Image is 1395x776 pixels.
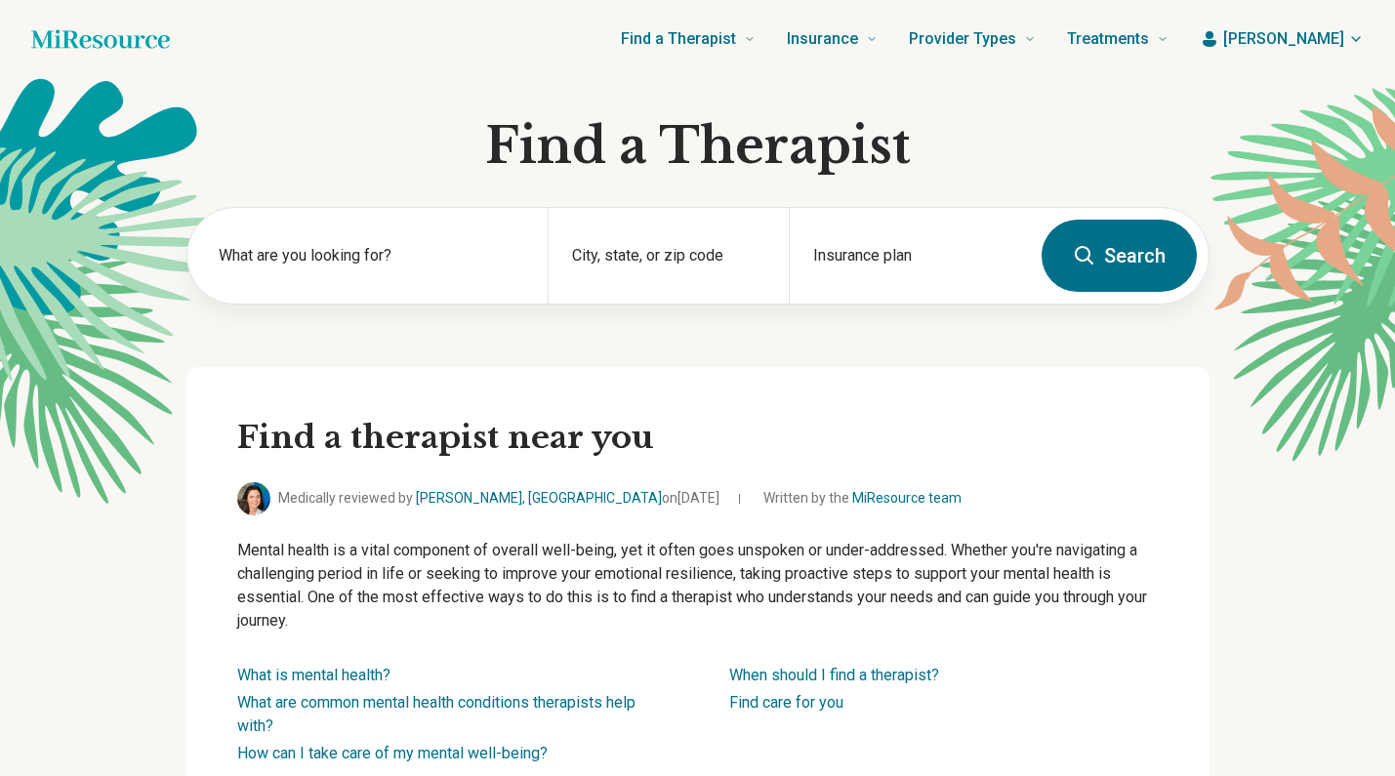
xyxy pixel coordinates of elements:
[237,418,1159,459] h2: Find a therapist near you
[729,693,843,712] a: Find care for you
[186,117,1210,176] h1: Find a Therapist
[1067,25,1149,53] span: Treatments
[729,666,939,684] a: When should I find a therapist?
[852,490,962,506] a: MiResource team
[1223,27,1344,51] span: [PERSON_NAME]
[416,490,662,506] a: [PERSON_NAME], [GEOGRAPHIC_DATA]
[237,744,548,762] a: How can I take care of my mental well-being?
[621,25,736,53] span: Find a Therapist
[237,539,1159,633] p: Mental health is a vital component of overall well-being, yet it often goes unspoken or under-add...
[1042,220,1197,292] button: Search
[909,25,1016,53] span: Provider Types
[219,244,525,267] label: What are you looking for?
[662,490,719,506] span: on [DATE]
[278,488,719,509] span: Medically reviewed by
[763,488,962,509] span: Written by the
[31,20,170,59] a: Home page
[787,25,858,53] span: Insurance
[237,693,636,735] a: What are common mental health conditions therapists help with?
[1200,27,1364,51] button: [PERSON_NAME]
[237,666,390,684] a: What is mental health?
